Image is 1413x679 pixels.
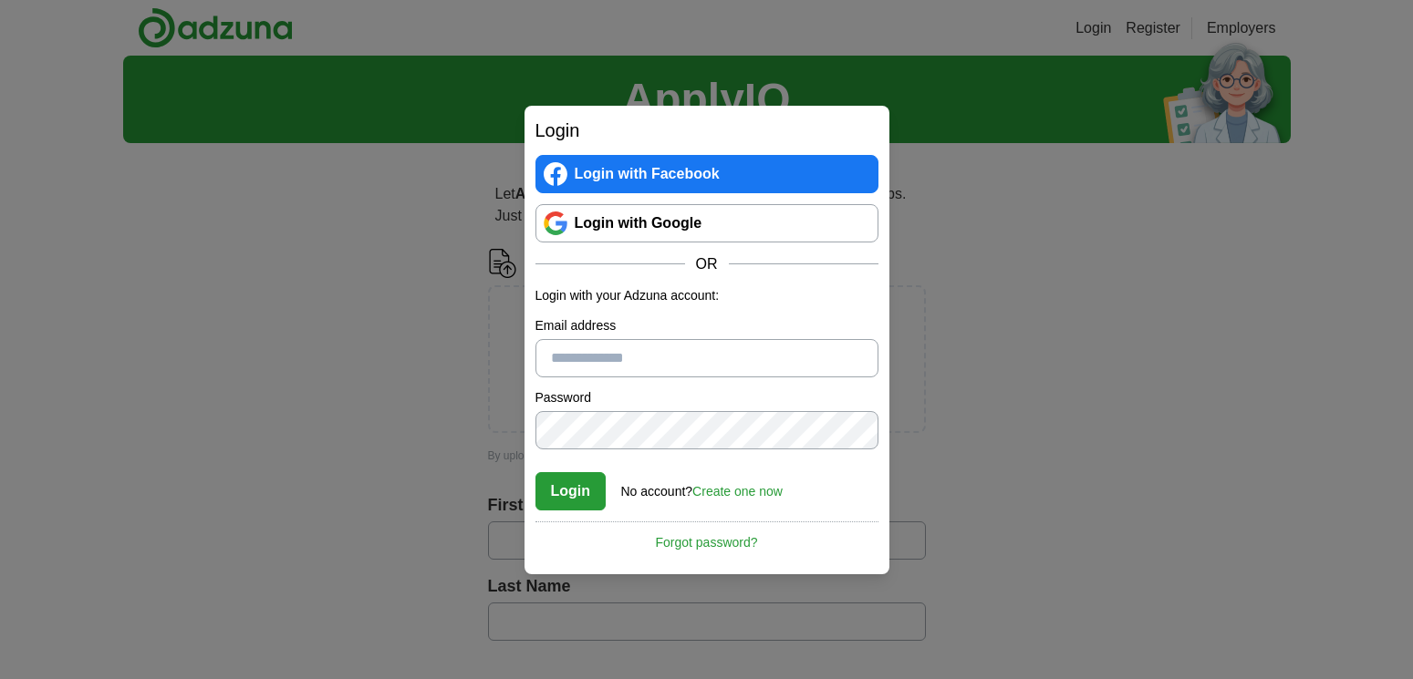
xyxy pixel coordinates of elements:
a: Create one now [692,484,783,499]
span: OR [685,253,729,275]
div: No account? [621,471,783,501]
a: Login with Facebook [535,155,878,193]
h2: Login [535,117,878,144]
a: Login with Google [535,204,878,242]
a: Forgot password? [535,521,878,552]
button: Login [535,472,607,510]
label: Password [535,388,878,407]
label: Email address [535,316,878,335]
p: Login with your Adzuna account: [535,286,878,305]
